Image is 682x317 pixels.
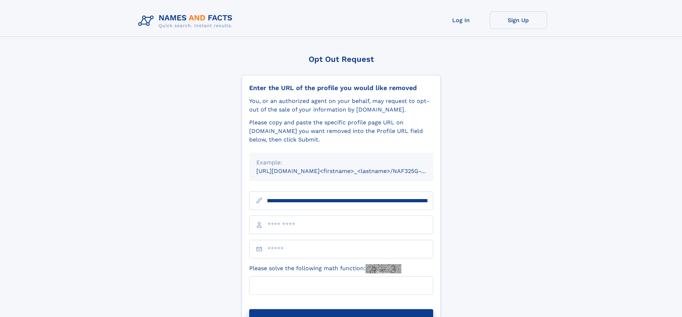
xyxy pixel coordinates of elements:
[249,97,433,114] div: You, or an authorized agent on your behalf, may request to opt-out of the sale of your informatio...
[256,168,447,174] small: [URL][DOMAIN_NAME]<firstname>_<lastname>/NAF325G-xxxxxxxx
[490,11,547,29] a: Sign Up
[249,118,433,144] div: Please copy and paste the specific profile page URL on [DOMAIN_NAME] you want removed into the Pr...
[432,11,490,29] a: Log In
[249,84,433,92] div: Enter the URL of the profile you would like removed
[256,158,426,167] div: Example:
[135,11,238,31] img: Logo Names and Facts
[249,264,401,273] label: Please solve the following math function:
[242,55,441,64] div: Opt Out Request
